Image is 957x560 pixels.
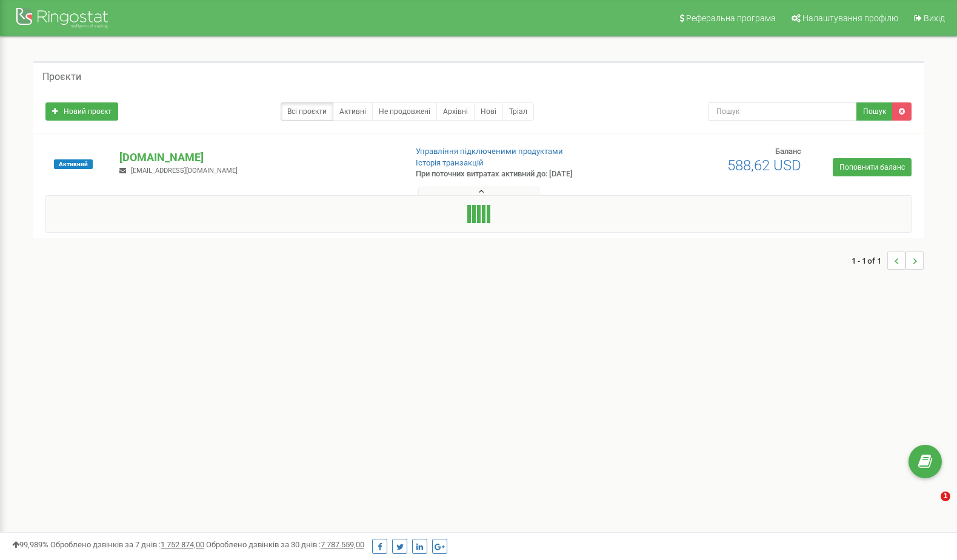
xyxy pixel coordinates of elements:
[852,239,924,282] nav: ...
[416,147,563,156] a: Управління підключеними продуктами
[131,167,238,175] span: [EMAIL_ADDRESS][DOMAIN_NAME]
[45,102,118,121] a: Новий проєкт
[50,540,204,549] span: Оброблено дзвінків за 7 днів :
[12,540,48,549] span: 99,989%
[281,102,333,121] a: Всі проєкти
[727,157,801,174] span: 588,62 USD
[775,147,801,156] span: Баланс
[941,492,950,501] span: 1
[119,150,396,165] p: [DOMAIN_NAME]
[856,102,893,121] button: Пошук
[372,102,437,121] a: Не продовжені
[474,102,503,121] a: Нові
[436,102,475,121] a: Архівні
[502,102,534,121] a: Тріал
[161,540,204,549] u: 1 752 874,00
[206,540,364,549] span: Оброблено дзвінків за 30 днів :
[916,492,945,521] iframe: Intercom live chat
[54,159,93,169] span: Активний
[333,102,373,121] a: Активні
[321,540,364,549] u: 7 787 559,00
[924,13,945,23] span: Вихід
[42,72,81,82] h5: Проєкти
[852,252,887,270] span: 1 - 1 of 1
[416,158,484,167] a: Історія транзакцій
[802,13,898,23] span: Налаштування профілю
[416,168,619,180] p: При поточних витратах активний до: [DATE]
[709,102,857,121] input: Пошук
[686,13,776,23] span: Реферальна програма
[833,158,912,176] a: Поповнити баланс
